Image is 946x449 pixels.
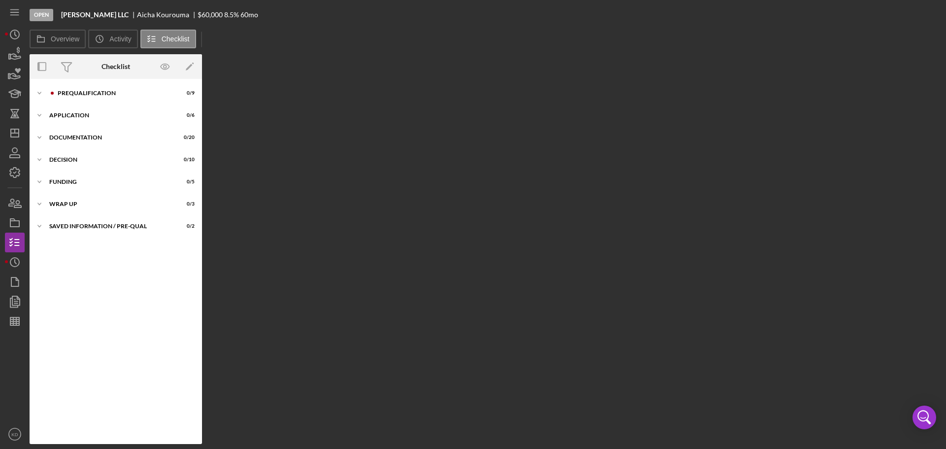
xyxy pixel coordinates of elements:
[177,157,195,163] div: 0 / 10
[912,406,936,429] div: Open Intercom Messenger
[58,90,170,96] div: Prequalification
[5,424,25,444] button: KD
[109,35,131,43] label: Activity
[88,30,137,48] button: Activity
[140,30,196,48] button: Checklist
[177,201,195,207] div: 0 / 3
[177,90,195,96] div: 0 / 9
[49,223,170,229] div: Saved Information / Pre-Qual
[177,179,195,185] div: 0 / 5
[177,135,195,140] div: 0 / 20
[49,112,170,118] div: Application
[49,201,170,207] div: Wrap up
[198,10,223,19] span: $60,000
[49,179,170,185] div: Funding
[137,11,198,19] div: Aicha Kourouma
[11,432,18,437] text: KD
[177,223,195,229] div: 0 / 2
[49,135,170,140] div: Documentation
[162,35,190,43] label: Checklist
[101,63,130,70] div: Checklist
[30,30,86,48] button: Overview
[240,11,258,19] div: 60 mo
[61,11,129,19] b: [PERSON_NAME] LLC
[224,11,239,19] div: 8.5 %
[51,35,79,43] label: Overview
[49,157,170,163] div: Decision
[177,112,195,118] div: 0 / 6
[30,9,53,21] div: Open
